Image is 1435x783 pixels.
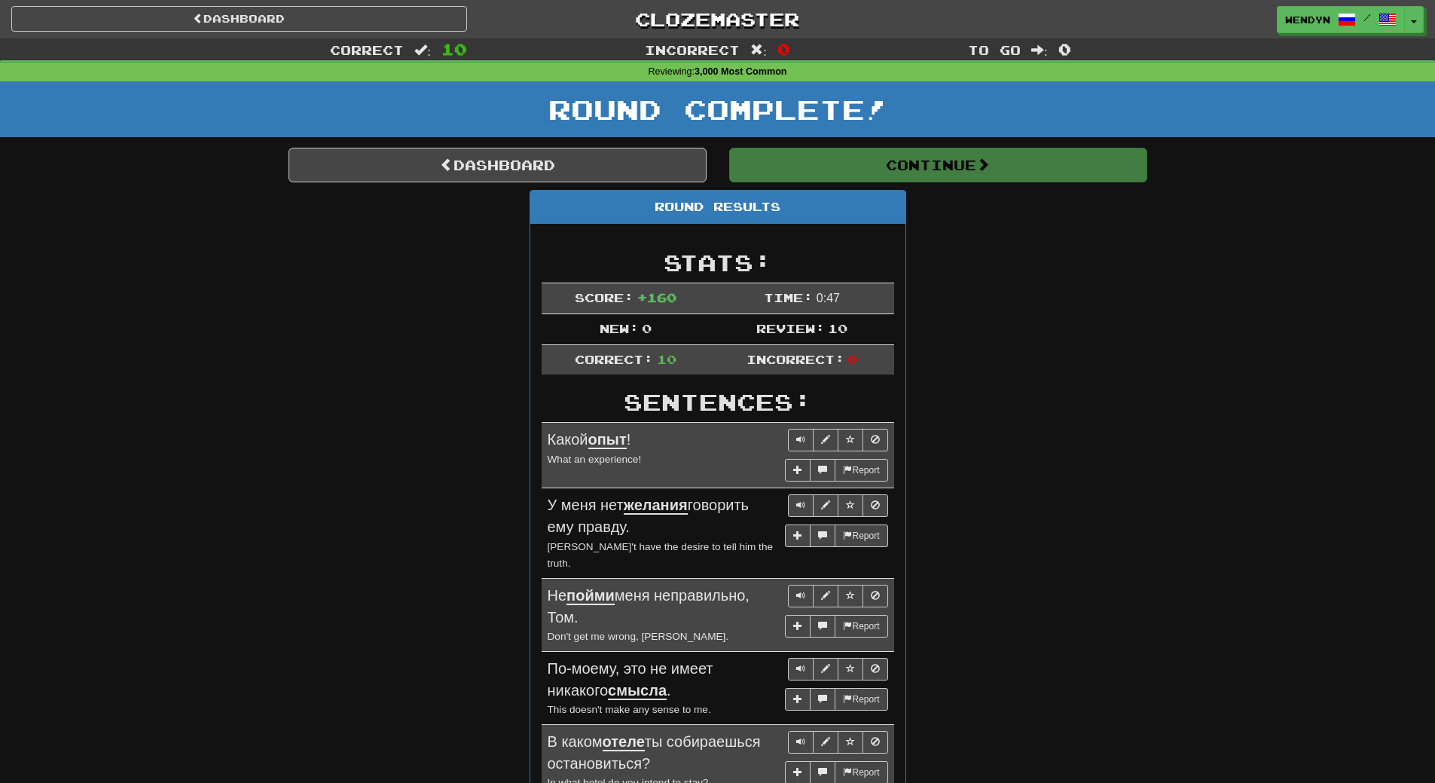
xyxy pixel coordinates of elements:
span: Incorrect: [747,352,844,366]
button: Toggle favorite [838,429,863,451]
button: Toggle favorite [838,585,863,607]
strong: 3,000 Most Common [695,66,786,77]
a: WendyN / [1277,6,1405,33]
span: Time: [764,290,813,304]
div: More sentence controls [785,688,887,711]
span: 10 [657,352,676,366]
button: Toggle favorite [838,658,863,681]
span: У меня нет говорить ему правду. [548,497,750,535]
a: Clozemaster [490,6,945,32]
button: Play sentence audio [788,731,814,754]
button: Toggle ignore [863,585,888,607]
span: 0 : 47 [817,292,840,304]
button: Report [835,525,887,547]
span: / [1363,12,1371,23]
div: More sentence controls [785,459,887,482]
div: Sentence controls [788,429,888,451]
span: WendyN [1285,13,1330,26]
button: Report [835,688,887,711]
small: [PERSON_NAME]'t have the desire to tell him the truth. [548,541,774,570]
h2: Sentences: [542,390,894,414]
button: Add sentence to collection [785,688,811,711]
span: Review: [756,321,825,335]
button: Add sentence to collection [785,615,811,638]
button: Toggle favorite [838,731,863,754]
span: Не меня неправильно, Том. [548,587,750,625]
span: Correct: [575,352,653,366]
button: Toggle ignore [863,658,888,681]
div: Sentence controls [788,585,888,607]
button: Play sentence audio [788,658,814,681]
span: 0 [1058,40,1071,58]
u: пойми [566,587,615,605]
small: What an experience! [548,454,642,465]
button: Edit sentence [813,731,838,754]
button: Continue [729,148,1147,182]
div: Round Results [530,191,905,224]
span: 10 [828,321,847,335]
span: New: [600,321,639,335]
small: This doesn't make any sense to me. [548,704,711,715]
span: 10 [441,40,467,58]
span: 0 [642,321,652,335]
u: отеле [603,733,645,751]
span: 0 [847,352,857,366]
span: Incorrect [645,42,740,57]
button: Report [835,459,887,482]
div: Sentence controls [788,658,888,681]
button: Play sentence audio [788,494,814,517]
div: More sentence controls [785,615,887,638]
span: + 160 [637,290,676,304]
button: Add sentence to collection [785,459,811,482]
u: желания [624,497,688,515]
button: Toggle ignore [863,494,888,517]
button: Toggle favorite [838,494,863,517]
div: Sentence controls [788,494,888,517]
button: Add sentence to collection [785,525,811,547]
span: Score: [575,290,634,304]
div: More sentence controls [785,525,887,547]
div: Sentence controls [788,731,888,754]
button: Toggle ignore [863,731,888,754]
button: Edit sentence [813,585,838,607]
span: Correct [330,42,404,57]
span: Какой ! [548,431,631,449]
u: смысла [608,682,667,700]
button: Play sentence audio [788,585,814,607]
button: Edit sentence [813,429,838,451]
a: Dashboard [289,148,707,182]
button: Report [835,615,887,638]
h1: Round Complete! [5,94,1430,124]
span: В каком ты собираешься остановиться? [548,733,761,772]
span: 0 [777,40,790,58]
u: опыт [588,431,627,449]
span: : [1031,44,1048,57]
button: Toggle ignore [863,429,888,451]
button: Play sentence audio [788,429,814,451]
span: По-моему, это не имеет никакого . [548,660,713,700]
button: Edit sentence [813,658,838,681]
span: : [414,44,431,57]
a: Dashboard [11,6,467,32]
h2: Stats: [542,250,894,275]
small: Don't get me wrong, [PERSON_NAME]. [548,631,729,642]
span: To go [968,42,1021,57]
span: : [750,44,767,57]
button: Edit sentence [813,494,838,517]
